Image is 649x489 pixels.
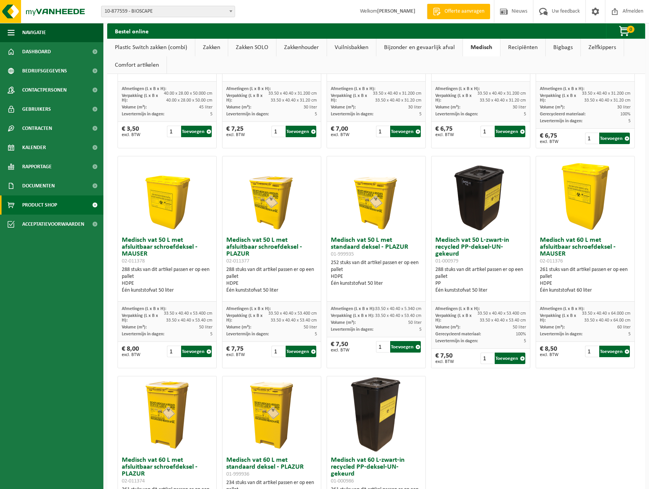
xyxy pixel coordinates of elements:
div: 288 stuks van dit artikel passen er op een pallet [226,266,317,294]
h2: Bestel online [107,23,156,38]
a: Zakken [195,39,228,56]
span: 33.50 x 40.40 x 31.20 cm [584,98,631,103]
span: excl. BTW [331,348,350,353]
span: Product Shop [22,195,57,215]
span: excl. BTW [540,353,559,357]
div: 261 stuks van dit artikel passen er op een pallet [540,266,631,294]
span: Levertermijn in dagen: [122,332,164,336]
span: Volume (m³): [122,105,147,110]
div: € 7,25 [226,126,245,137]
span: 33.50 x 40.40 x 31.200 cm [268,91,317,96]
span: Contracten [22,119,52,138]
span: Documenten [22,176,55,195]
span: 50 liter [513,325,526,330]
span: 5 [210,112,213,117]
span: 10-877559 - BIOSCAPE [101,6,235,17]
div: 288 stuks van dit artikel passen er op een pallet [435,266,526,294]
button: Toevoegen [286,346,316,357]
img: 02-011376 [547,156,623,233]
span: Levertermijn in dagen: [540,332,582,336]
h3: Medisch vat 50 L met afsluitbaar schroefdeksel - PLAZUR [226,237,317,264]
span: 02-011374 [122,478,145,484]
span: Afmetingen (L x B x H): [226,87,271,91]
span: 33.50 x 40.40 x 31.20 cm [375,98,422,103]
span: Verpakking (L x B x H): [122,313,158,323]
div: € 6,75 [435,126,454,137]
span: Verpakking (L x B x H): [435,94,472,103]
div: Één kunststofvat 50 liter [331,280,422,287]
span: 33.50 x 40.40 x 53.400 cm [477,311,526,316]
span: Levertermijn in dagen: [226,112,269,117]
h3: Medisch vat 60 L met afsluitbaar schroefdeksel - PLAZUR [122,457,213,484]
span: 50 liter [199,325,213,330]
span: Levertermijn in dagen: [226,332,269,336]
div: Één kunststofvat 60 liter [540,287,631,294]
div: € 7,50 [435,353,454,364]
div: HDPE [540,280,631,287]
a: Recipiënten [500,39,545,56]
span: 33.50 x 40.40 x 31.200 cm [477,91,526,96]
span: 01-999936 [226,471,249,477]
div: HDPE [331,273,422,280]
span: 33.50 x 40.40 x 53.400 cm [268,311,317,316]
span: 01-000986 [331,478,354,484]
span: 33.50 x 40.40 x 53.40 cm [375,313,422,318]
span: Verpakking (L x B x H): [540,313,576,323]
span: Rapportage [22,157,52,176]
span: Afmetingen (L x B x H): [540,307,584,311]
span: Navigatie [22,23,46,42]
span: 50 liter [408,320,422,325]
span: 33.50 x 40.40 x 64.000 cm [582,311,631,316]
span: Acceptatievoorwaarden [22,215,84,234]
span: Volume (m³): [540,105,565,110]
span: 02-011378 [122,258,145,264]
span: Levertermijn in dagen: [540,119,582,123]
span: 33.50 x 40.40 x 64.00 cm [584,318,631,323]
span: Verpakking (L x B x H): [540,94,576,103]
button: Toevoegen [599,346,630,357]
span: 01-999935 [331,251,354,257]
div: 288 stuks van dit artikel passen er op een pallet [122,266,213,294]
img: 01-999935 [338,156,414,233]
span: 5 [628,119,631,123]
input: 1 [376,341,389,353]
button: Toevoegen [286,126,316,137]
span: 40.00 x 28.00 x 50.000 cm [164,91,213,96]
a: Bigbags [546,39,580,56]
span: 33.50 x 40.40 x 31.20 cm [480,98,526,103]
span: 5 [524,339,526,343]
img: 01-999936 [233,376,310,453]
span: Verpakking (L x B x H): [435,313,472,323]
span: Volume (m³): [435,105,460,110]
span: 30 liter [513,105,526,110]
input: 1 [481,353,494,364]
a: Zelfkippers [581,39,624,56]
span: Offerte aanvragen [443,8,486,15]
span: excl. BTW [226,133,245,137]
img: 02-011374 [129,376,205,453]
strong: [PERSON_NAME] [377,8,415,14]
button: Toevoegen [390,126,421,137]
span: 5 [524,112,526,117]
span: 5 [628,332,631,336]
span: excl. BTW [226,353,245,357]
span: 100% [620,112,631,117]
span: excl. BTW [540,139,559,144]
span: Levertermijn in dagen: [331,327,373,332]
span: Verpakking (L x B x H): [226,313,263,323]
h3: Medisch vat 60 L met afsluitbaar schroefdeksel - MAUSER [540,237,631,264]
span: 40.00 x 28.00 x 50.00 cm [166,98,213,103]
input: 1 [167,126,180,137]
span: excl. BTW [122,133,141,137]
h3: Medisch vat 50 L met afsluitbaar schroefdeksel - MAUSER [122,237,213,264]
div: € 3,50 [122,126,141,137]
span: 30 liter [408,105,422,110]
span: Bedrijfsgegevens [22,61,67,80]
span: Volume (m³): [226,105,251,110]
span: 5 [315,112,317,117]
input: 1 [585,133,598,144]
span: 01-000979 [435,258,458,264]
span: Afmetingen (L x B x H): [540,87,584,91]
img: 01-000986 [338,376,414,453]
button: Toevoegen [181,346,212,357]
